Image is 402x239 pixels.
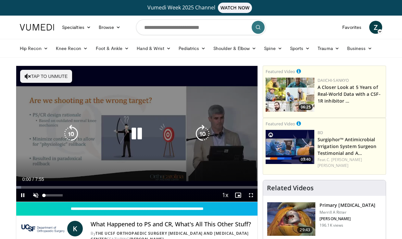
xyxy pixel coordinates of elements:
button: Tap to unmute [20,70,72,83]
a: Foot & Ankle [92,42,133,55]
button: Pause [16,189,29,202]
img: VuMedi Logo [20,24,54,31]
a: Hip Recon [16,42,52,55]
span: WATCH NOW [218,3,252,13]
span: 06:25 [299,104,313,110]
a: C. [PERSON_NAME] [PERSON_NAME] [318,157,362,168]
a: Z [369,21,382,34]
p: [PERSON_NAME] [320,216,375,221]
h4: What Happened to PS and CR, What's All This Other Stuff? [91,221,252,228]
div: Progress Bar [16,186,258,189]
div: Volume Level [44,194,62,196]
span: 0:00 [22,177,31,182]
span: / [32,177,34,182]
a: Trauma [314,42,343,55]
small: Featured Video [266,69,295,74]
a: Specialties [58,21,95,34]
button: Fullscreen [245,189,258,202]
img: 297061_3.png.150x105_q85_crop-smart_upscale.jpg [267,202,315,236]
a: Spine [260,42,286,55]
a: Daiichi-Sankyo [318,78,349,83]
a: Browse [95,21,125,34]
a: Vumedi Week 2025 ChannelWATCH NOW [21,3,381,13]
a: Hand & Wrist [133,42,175,55]
button: Unmute [29,189,42,202]
span: 7:55 [35,177,44,182]
input: Search topics, interventions [136,19,266,35]
a: Surgiphor™ Antimicrobial Irrigation System Surgeon Testimonial and A… [318,136,377,156]
a: 29:43 Primary [MEDICAL_DATA] Merrill A Ritter [PERSON_NAME] 196.1K views [267,202,382,236]
div: Feat. [318,157,383,169]
a: Sports [286,42,314,55]
small: Featured Video [266,121,295,127]
a: Favorites [338,21,365,34]
img: 70422da6-974a-44ac-bf9d-78c82a89d891.150x105_q85_crop-smart_upscale.jpg [266,130,314,164]
a: A Closer Look at 5 Years of Real-World Data with a CSF-1R inhibitor … [318,84,381,104]
a: Knee Recon [52,42,92,55]
a: Pediatrics [175,42,209,55]
p: Merrill A Ritter [320,210,375,215]
a: 06:25 [266,78,314,112]
a: Business [343,42,376,55]
img: The UCSF Orthopaedic Surgery Arthritis and Joint Replacement Center [21,221,65,236]
h3: Primary [MEDICAL_DATA] [320,202,375,208]
span: 03:40 [299,157,313,162]
a: BD [318,130,323,135]
h4: Related Videos [267,184,314,192]
button: Enable picture-in-picture mode [232,189,245,202]
span: 29:43 [297,227,313,233]
p: 196.1K views [320,223,343,228]
video-js: Video Player [16,66,258,202]
a: 03:40 [266,130,314,164]
img: 93c22cae-14d1-47f0-9e4a-a244e824b022.png.150x105_q85_crop-smart_upscale.jpg [266,78,314,112]
button: Playback Rate [219,189,232,202]
a: K [67,221,83,236]
a: Shoulder & Elbow [209,42,260,55]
